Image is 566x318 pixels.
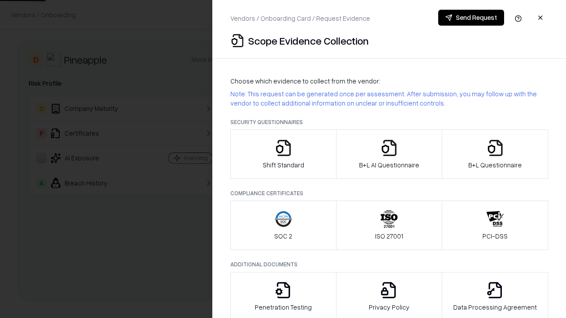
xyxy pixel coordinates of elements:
button: ISO 27001 [336,201,443,250]
p: Data Processing Agreement [453,303,537,312]
button: PCI-DSS [442,201,548,250]
p: Privacy Policy [369,303,409,312]
p: Shift Standard [263,160,304,170]
p: Vendors / Onboarding Card / Request Evidence [230,14,370,23]
p: Choose which evidence to collect from the vendor: [230,76,548,86]
button: B+L AI Questionnaire [336,129,443,179]
p: B+L Questionnaire [468,160,522,170]
button: Send Request [438,10,504,26]
button: Shift Standard [230,129,337,179]
p: Penetration Testing [255,303,312,312]
p: B+L AI Questionnaire [359,160,419,170]
button: SOC 2 [230,201,337,250]
p: Security Questionnaires [230,118,548,126]
p: Note: This request can be generated once per assessment. After submission, you may follow up with... [230,89,548,108]
p: PCI-DSS [482,231,508,241]
p: Scope Evidence Collection [248,34,369,48]
p: ISO 27001 [375,231,403,241]
button: B+L Questionnaire [442,129,548,179]
p: Additional Documents [230,261,548,268]
p: Compliance Certificates [230,189,548,197]
p: SOC 2 [274,231,292,241]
